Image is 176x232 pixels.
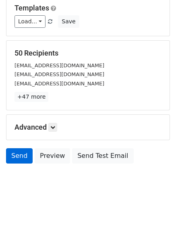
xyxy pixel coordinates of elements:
[136,193,176,232] div: Widget Obrolan
[58,15,79,28] button: Save
[14,49,162,58] h5: 50 Recipients
[136,193,176,232] iframe: Chat Widget
[14,15,46,28] a: Load...
[35,148,70,164] a: Preview
[72,148,133,164] a: Send Test Email
[14,71,104,77] small: [EMAIL_ADDRESS][DOMAIN_NAME]
[14,62,104,68] small: [EMAIL_ADDRESS][DOMAIN_NAME]
[14,92,48,102] a: +47 more
[14,4,49,12] a: Templates
[6,148,33,164] a: Send
[14,123,162,132] h5: Advanced
[14,81,104,87] small: [EMAIL_ADDRESS][DOMAIN_NAME]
